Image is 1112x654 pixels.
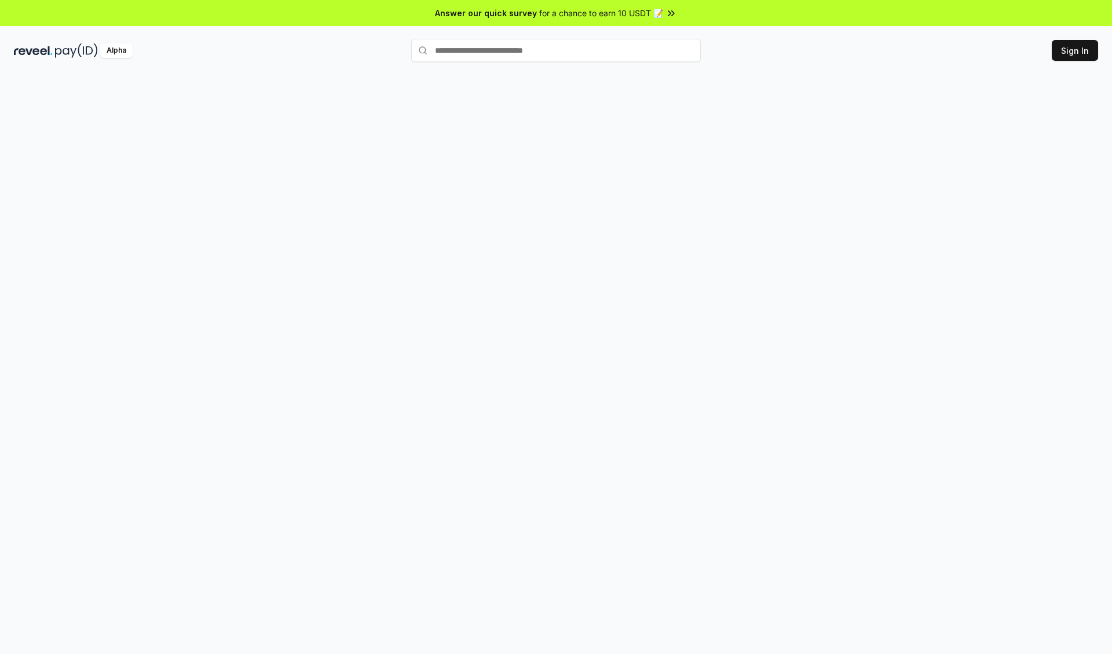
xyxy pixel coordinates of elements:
img: reveel_dark [14,43,53,58]
span: for a chance to earn 10 USDT 📝 [539,7,663,19]
span: Answer our quick survey [435,7,537,19]
button: Sign In [1052,40,1098,61]
img: pay_id [55,43,98,58]
div: Alpha [100,43,133,58]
